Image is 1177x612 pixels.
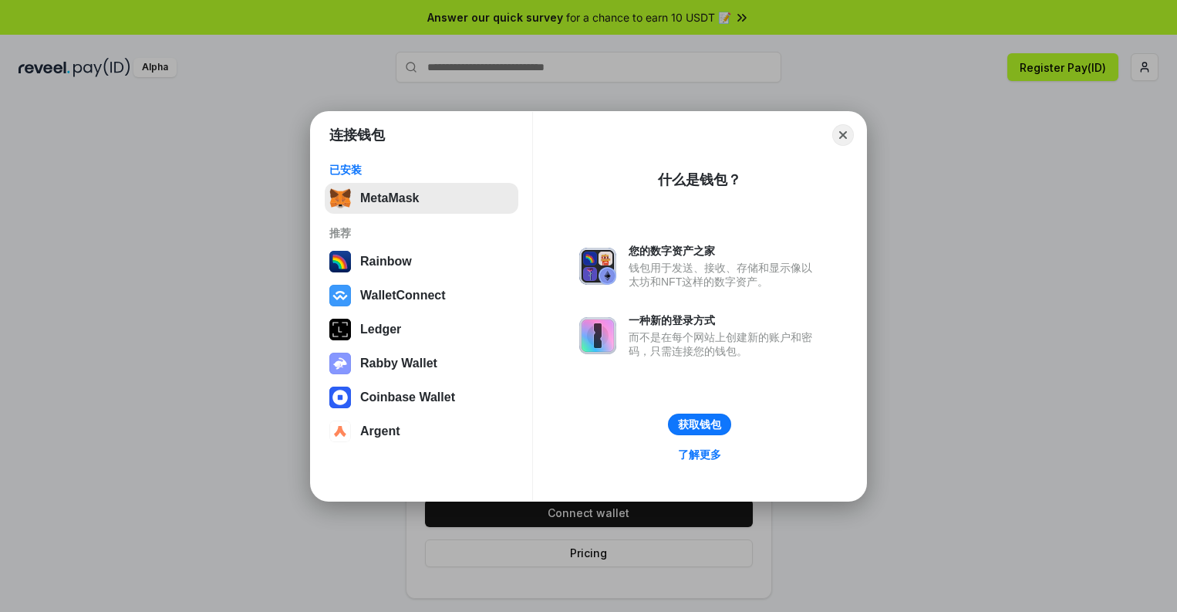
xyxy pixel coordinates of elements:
div: Coinbase Wallet [360,391,455,404]
div: Argent [360,424,400,438]
img: svg+xml,%3Csvg%20width%3D%2228%22%20height%3D%2228%22%20viewBox%3D%220%200%2028%2028%22%20fill%3D... [329,421,351,442]
div: 您的数字资产之家 [629,244,820,258]
div: 推荐 [329,226,514,240]
div: 获取钱包 [678,418,721,431]
button: 获取钱包 [668,414,731,435]
h1: 连接钱包 [329,126,385,144]
img: svg+xml,%3Csvg%20xmlns%3D%22http%3A%2F%2Fwww.w3.org%2F2000%2Fsvg%22%20fill%3D%22none%22%20viewBox... [579,317,616,354]
img: svg+xml,%3Csvg%20xmlns%3D%22http%3A%2F%2Fwww.w3.org%2F2000%2Fsvg%22%20fill%3D%22none%22%20viewBox... [579,248,616,285]
button: Argent [325,416,518,447]
div: 已安装 [329,163,514,177]
div: 一种新的登录方式 [629,313,820,327]
div: WalletConnect [360,289,446,303]
img: svg+xml,%3Csvg%20width%3D%2228%22%20height%3D%2228%22%20viewBox%3D%220%200%2028%2028%22%20fill%3D... [329,285,351,306]
div: Rabby Wallet [360,357,437,370]
div: 什么是钱包？ [658,171,741,189]
button: Ledger [325,314,518,345]
div: Rainbow [360,255,412,269]
img: svg+xml,%3Csvg%20width%3D%22120%22%20height%3D%22120%22%20viewBox%3D%220%200%20120%20120%22%20fil... [329,251,351,272]
div: Ledger [360,323,401,336]
img: svg+xml,%3Csvg%20width%3D%2228%22%20height%3D%2228%22%20viewBox%3D%220%200%2028%2028%22%20fill%3D... [329,387,351,408]
div: MetaMask [360,191,419,205]
img: svg+xml,%3Csvg%20xmlns%3D%22http%3A%2F%2Fwww.w3.org%2F2000%2Fsvg%22%20fill%3D%22none%22%20viewBox... [329,353,351,374]
div: 而不是在每个网站上创建新的账户和密码，只需连接您的钱包。 [629,330,820,358]
a: 了解更多 [669,445,730,465]
button: Rabby Wallet [325,348,518,379]
div: 了解更多 [678,448,721,462]
img: svg+xml,%3Csvg%20xmlns%3D%22http%3A%2F%2Fwww.w3.org%2F2000%2Fsvg%22%20width%3D%2228%22%20height%3... [329,319,351,340]
div: 钱包用于发送、接收、存储和显示像以太坊和NFT这样的数字资产。 [629,261,820,289]
button: Close [832,124,854,146]
button: WalletConnect [325,280,518,311]
button: MetaMask [325,183,518,214]
button: Rainbow [325,246,518,277]
button: Coinbase Wallet [325,382,518,413]
img: svg+xml,%3Csvg%20fill%3D%22none%22%20height%3D%2233%22%20viewBox%3D%220%200%2035%2033%22%20width%... [329,188,351,209]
